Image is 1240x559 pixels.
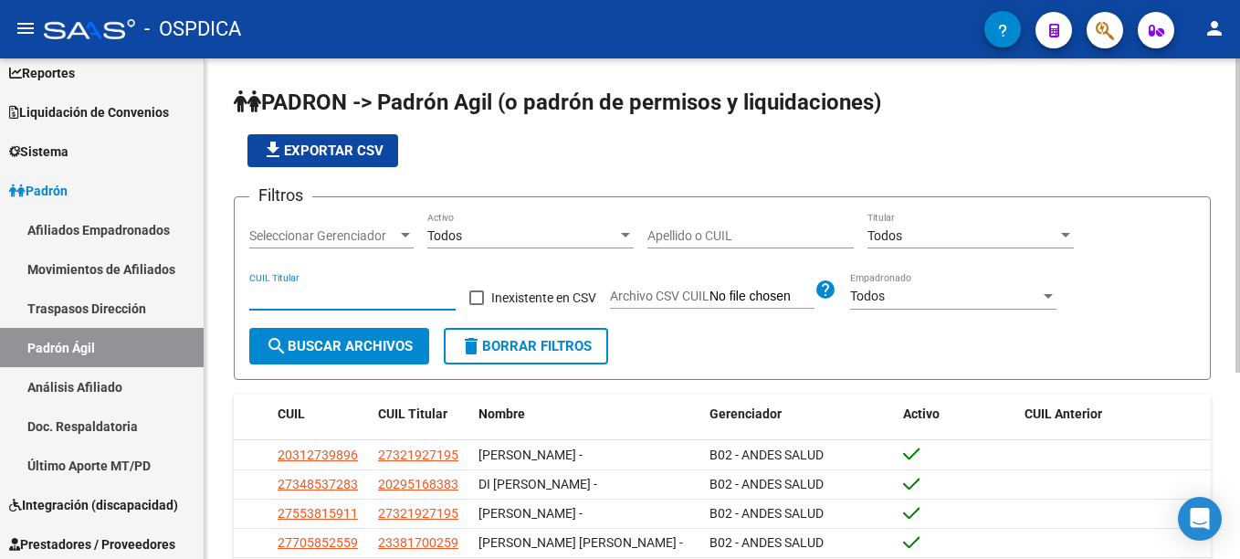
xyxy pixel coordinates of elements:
[278,448,358,462] span: 20312739896
[266,338,413,354] span: Buscar Archivos
[9,142,68,162] span: Sistema
[9,534,175,554] span: Prestadores / Proveedores
[234,90,881,115] span: PADRON -> Padrón Agil (o padrón de permisos y liquidaciones)
[371,395,471,434] datatable-header-cell: CUIL Titular
[270,395,371,434] datatable-header-cell: CUIL
[9,495,178,515] span: Integración (discapacidad)
[262,142,384,159] span: Exportar CSV
[1178,497,1222,541] div: Open Intercom Messenger
[249,328,429,364] button: Buscar Archivos
[378,506,458,521] span: 27321927195
[709,477,824,491] span: B02 - ANDES SALUD
[478,535,683,550] span: [PERSON_NAME] [PERSON_NAME] -
[249,183,312,208] h3: Filtros
[278,535,358,550] span: 27705852559
[249,228,397,244] span: Seleccionar Gerenciador
[903,406,940,421] span: Activo
[460,335,482,357] mat-icon: delete
[266,335,288,357] mat-icon: search
[478,406,525,421] span: Nombre
[460,338,592,354] span: Borrar Filtros
[478,448,583,462] span: [PERSON_NAME] -
[850,289,885,303] span: Todos
[278,506,358,521] span: 27553815911
[444,328,608,364] button: Borrar Filtros
[709,406,782,421] span: Gerenciador
[1025,406,1102,421] span: CUIL Anterior
[709,289,814,305] input: Archivo CSV CUIL
[278,477,358,491] span: 27348537283
[9,102,169,122] span: Liquidación de Convenios
[702,395,897,434] datatable-header-cell: Gerenciador
[709,448,824,462] span: B02 - ANDES SALUD
[814,279,836,301] mat-icon: help
[1203,17,1225,39] mat-icon: person
[896,395,1017,434] datatable-header-cell: Activo
[471,395,702,434] datatable-header-cell: Nombre
[610,289,709,303] span: Archivo CSV CUIL
[278,406,305,421] span: CUIL
[15,17,37,39] mat-icon: menu
[709,506,824,521] span: B02 - ANDES SALUD
[9,63,75,83] span: Reportes
[427,228,462,243] span: Todos
[262,139,284,161] mat-icon: file_download
[378,477,458,491] span: 20295168383
[378,406,447,421] span: CUIL Titular
[9,181,68,201] span: Padrón
[1017,395,1212,434] datatable-header-cell: CUIL Anterior
[378,535,458,550] span: 23381700259
[378,448,458,462] span: 27321927195
[867,228,902,243] span: Todos
[478,506,583,521] span: [PERSON_NAME] -
[478,477,597,491] span: DI [PERSON_NAME] -
[247,134,398,167] button: Exportar CSV
[491,287,596,309] span: Inexistente en CSV
[709,535,824,550] span: B02 - ANDES SALUD
[144,9,241,49] span: - OSPDICA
